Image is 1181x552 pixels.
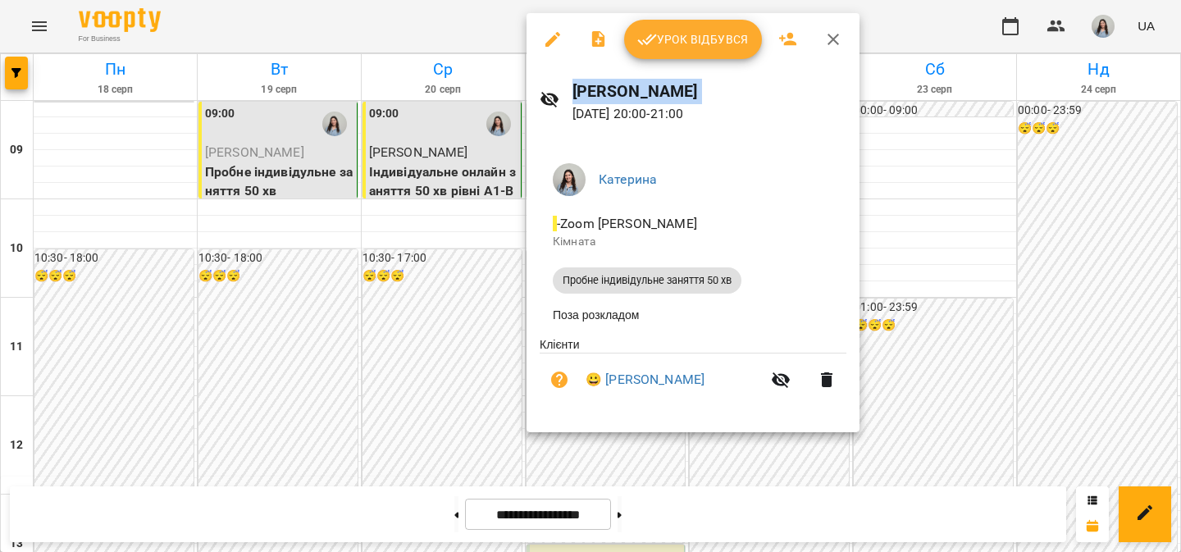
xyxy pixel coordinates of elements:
[624,20,762,59] button: Урок відбувся
[586,370,704,390] a: 😀 [PERSON_NAME]
[540,360,579,399] button: Візит ще не сплачено. Додати оплату?
[553,273,741,288] span: Пробне індивідульне заняття 50 хв
[553,234,833,250] p: Кімната
[553,163,586,196] img: 00729b20cbacae7f74f09ddf478bc520.jpg
[599,171,657,187] a: Катерина
[540,336,846,413] ul: Клієнти
[572,104,846,124] p: [DATE] 20:00 - 21:00
[572,79,846,104] h6: [PERSON_NAME]
[553,216,700,231] span: - Zoom [PERSON_NAME]
[637,30,749,49] span: Урок відбувся
[540,300,846,330] li: Поза розкладом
